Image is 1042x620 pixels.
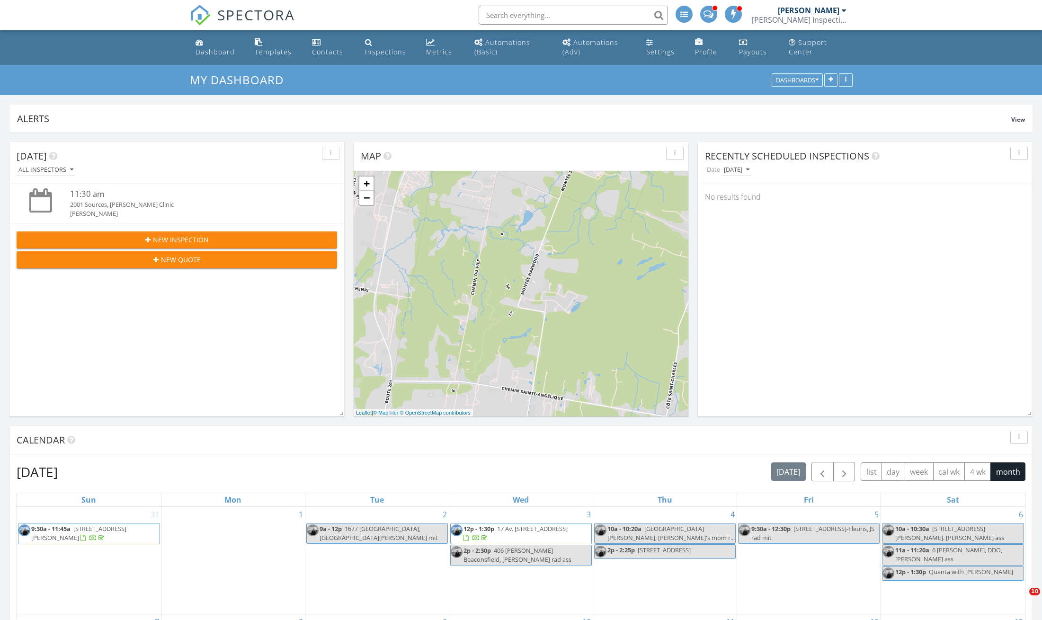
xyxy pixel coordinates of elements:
button: day [882,462,905,481]
img: img_1181.jpg [18,524,30,536]
span: 2p - 2:25p [607,546,635,554]
div: Support Center [789,38,827,56]
div: [PERSON_NAME] [70,209,311,218]
span: 11a - 11:20a [895,546,929,554]
a: Go to September 3, 2025 [585,507,593,522]
a: © MapTiler [373,410,399,416]
span: New Quote [161,255,201,265]
a: Zoom in [359,177,374,191]
div: Payouts [739,47,767,56]
span: 2p - 2:30p [463,546,491,555]
button: month [990,462,1025,481]
button: Dashboards [772,74,823,87]
a: Leaflet [356,410,372,416]
span: [GEOGRAPHIC_DATA][PERSON_NAME], [PERSON_NAME]'s mom r... [607,524,735,542]
span: [STREET_ADDRESS][PERSON_NAME] [31,524,126,542]
span: 10a - 10:30a [895,524,929,533]
button: New Quote [17,251,337,268]
div: Inspections [365,47,406,56]
span: 17 Av. [STREET_ADDRESS] [497,524,568,533]
div: Metrics [426,47,452,56]
span: 10a - 10:20a [607,524,641,533]
div: Alerts [17,112,1011,125]
span: Recently Scheduled Inspections [705,150,869,162]
a: Dashboard [192,34,244,61]
a: Go to September 4, 2025 [729,507,737,522]
td: Go to September 6, 2025 [881,507,1025,614]
a: Tuesday [368,493,386,506]
a: Contacts [308,34,354,61]
div: Dashboard [196,47,235,56]
a: Payouts [735,34,777,61]
div: Contacts [312,47,343,56]
a: Monday [223,493,243,506]
div: Templates [255,47,292,56]
img: img_1181.jpg [595,524,606,536]
span: Calendar [17,434,65,446]
img: img_1181.jpg [595,546,606,558]
td: Go to August 31, 2025 [17,507,161,614]
span: [STREET_ADDRESS]-Fleuris, JS rad mit [751,524,874,542]
button: Next month [833,462,855,481]
button: week [905,462,934,481]
a: 12p - 1:30p 17 Av. [STREET_ADDRESS] [450,523,592,544]
img: The Best Home Inspection Software - Spectora [190,5,211,26]
div: 2001 Sources, [PERSON_NAME] Clinic [70,200,311,209]
span: Map [361,150,381,162]
div: [PERSON_NAME] [778,6,839,15]
button: [DATE] [771,462,806,481]
img: img_1181.jpg [882,524,894,536]
a: Go to September 2, 2025 [441,507,449,522]
label: Date [705,163,722,176]
div: No results found [698,184,1033,210]
a: Automations (Basic) [471,34,551,61]
td: Go to September 2, 2025 [305,507,449,614]
div: Bartnicki Inspections, 9439-9045 Quebec Inc. [752,15,846,25]
a: 9:30a - 11:45a [STREET_ADDRESS][PERSON_NAME] [31,524,126,542]
div: [DATE] [724,167,749,173]
div: 11:30 am [70,188,311,200]
span: View [1011,115,1025,124]
img: img_1181.jpg [739,524,750,536]
a: Friday [802,493,816,506]
input: Search everything... [479,6,668,25]
button: 4 wk [964,462,991,481]
iframe: Intercom live chat [1010,588,1033,611]
button: cal wk [933,462,965,481]
a: Metrics [422,34,463,61]
a: SPECTORA [190,13,295,33]
a: Support Center [785,34,851,61]
h2: [DATE] [17,462,58,481]
td: Go to September 1, 2025 [161,507,305,614]
a: Thursday [656,493,674,506]
a: 12p - 1:30p 17 Av. [STREET_ADDRESS] [463,524,568,542]
span: 1677 [GEOGRAPHIC_DATA], [GEOGRAPHIC_DATA][PERSON_NAME] mit [320,524,438,542]
span: 12p - 1:30p [895,567,926,576]
a: Inspections [361,34,414,61]
td: Go to September 4, 2025 [593,507,737,614]
span: SPECTORA [217,5,295,25]
td: Go to September 3, 2025 [449,507,593,614]
div: Settings [646,47,675,56]
td: Go to September 5, 2025 [737,507,881,614]
span: New Inspection [153,235,209,245]
span: [DATE] [17,150,47,162]
button: All Inspectors [17,164,75,177]
div: Automations (Basic) [474,38,530,56]
span: 9:30a - 11:45a [31,524,71,533]
span: 12p - 1:30p [463,524,494,533]
a: Zoom out [359,191,374,205]
img: img_1181.jpg [882,546,894,558]
span: 10 [1029,588,1040,595]
div: All Inspectors [18,167,73,173]
a: Automations (Advanced) [559,34,634,61]
a: Templates [251,34,301,61]
a: Company Profile [691,34,728,61]
a: Settings [642,34,684,61]
img: img_1181.jpg [451,524,463,536]
a: Wednesday [511,493,531,506]
span: [STREET_ADDRESS] [638,546,691,554]
div: Automations (Adv) [562,38,618,56]
img: img_1181.jpg [307,524,319,536]
a: Go to August 31, 2025 [149,507,161,522]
